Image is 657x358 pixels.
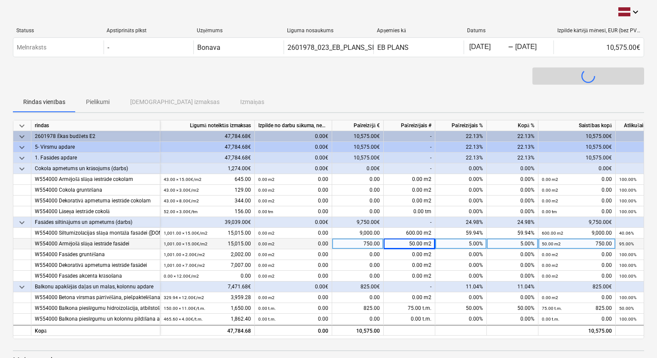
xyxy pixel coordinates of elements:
div: 0.00% [487,206,538,217]
small: 0.00 m2 [542,177,558,182]
div: 0.00 [332,292,384,303]
div: Kopā [31,325,160,336]
div: - [384,217,435,228]
div: 59.94% [487,228,538,239]
div: 1,650.00 [164,303,251,314]
div: Fasādes siltinājums un apmetums (darbs) [35,217,156,228]
div: - [384,163,435,174]
div: 0.00% [487,260,538,271]
div: 22.13% [487,131,538,142]
div: 10,575.00€ [332,142,384,153]
div: 47,784.68€ [160,153,255,163]
small: 0.00 m2 [258,231,275,236]
div: EB PLANS [377,43,409,52]
small: 600.00 m2 [542,231,563,236]
div: 15,015.00 [164,239,251,249]
small: 0.00 m2 [258,274,275,278]
div: 0.00% [487,292,538,303]
small: 52.00 × 3.00€ / tm [164,209,198,214]
div: Izpilde kārtējā mēnesī, EUR (bez PVN) [557,28,641,34]
p: Rindas vienības [23,98,65,107]
div: 0.00 tm [384,206,435,217]
div: 22.13% [435,142,487,153]
small: 150.00 × 11.00€ / t.m. [164,306,205,311]
div: 0.00€ [538,163,616,174]
div: 0.00% [435,163,487,174]
div: 0.00 [542,249,612,260]
div: 9,000.00 [332,228,384,239]
div: 0.00 [542,292,612,303]
div: 0.00% [435,260,487,271]
p: Pielikumi [86,98,110,107]
div: 0.00 m2 [384,185,435,196]
div: 15,015.00 [164,228,251,239]
div: 0.00 m2 [384,292,435,303]
div: 10,575.00 [332,325,384,336]
div: W554000 Dekoratīvā apmetuma iestrāde fasādei [35,260,156,271]
small: 0.00 m2 [542,295,558,300]
div: 1,862.40 [164,314,251,324]
small: 100.00% [619,177,636,182]
div: 22.13% [435,153,487,163]
div: Apņemies kā [377,28,460,34]
div: 0.00% [435,249,487,260]
div: 0.00 m2 [384,271,435,282]
small: 0.00 m2 [542,274,558,278]
small: 0.00 m2 [542,188,558,193]
i: keyboard_arrow_down [630,7,641,17]
small: 100.00% [619,295,636,300]
div: Pašreizējais % [435,120,487,131]
div: 0.00 [542,174,612,185]
div: 0.00% [435,292,487,303]
div: 0.00 [258,206,328,217]
div: Izpilde no darbu sākuma, neskaitot kārtējā mēneša izpildi [255,120,332,131]
div: Cokola apmetums un krāsojums (darbs) [35,163,156,174]
div: 9,750.00€ [332,217,384,228]
div: Uzņēmums [197,28,280,34]
div: 156.00 [164,206,251,217]
div: 0.00% [435,206,487,217]
div: 47,784.68€ [160,131,255,142]
div: 47,784.68€ [160,142,255,153]
div: 47,784.68 [164,326,251,337]
div: 9,000.00 [542,228,612,239]
div: 2601978_023_EB_PLANS_SIA_20250722_Ligums_fasades_darbi_2025-2_S8_1karta_3v (2).pdf [287,43,574,52]
div: 0.00 [332,185,384,196]
div: 24.98% [435,217,487,228]
div: 9,750.00€ [538,217,616,228]
small: 100.00% [619,274,636,278]
div: 0.00% [487,196,538,206]
div: 0.00% [435,314,487,324]
div: 0.00 [542,196,612,206]
div: 22.13% [487,153,538,163]
div: 0.00 [258,303,328,314]
div: 10,575.00€ [538,153,616,163]
div: 2,002.00 [164,249,251,260]
small: 0.00 m2 [258,252,275,257]
div: 825.00€ [538,282,616,292]
div: 344.00 [164,196,251,206]
div: 0.00 [258,239,328,249]
div: 825.00€ [332,282,384,292]
span: keyboard_arrow_down [17,164,27,174]
div: 0.00€ [255,282,332,292]
div: 0.00 m2 [384,260,435,271]
div: 59.94% [435,228,487,239]
small: 1,001.00 × 2.00€ / m2 [164,252,205,257]
small: 1,001.00 × 15.00€ / m2 [164,242,208,246]
div: 600.00 m2 [384,228,435,239]
div: Saistības kopā [538,120,616,131]
div: 5.00% [435,239,487,249]
input: Beigu datums [513,41,554,53]
div: W554000 Armējošā slāņa iestrāde fasādei [35,239,156,249]
div: 2601978 Ēkas budžets E2 [35,131,156,142]
div: 0.00 [164,271,251,282]
div: W554000 Cokola gruntēšana [35,185,156,196]
div: 0.00% [435,196,487,206]
div: 0.00 [258,292,328,303]
small: 50.00 m2 [542,242,561,246]
div: 0.00€ [255,142,332,153]
input: Sākuma datums [468,41,508,53]
div: Līguma nosaukums [287,28,370,34]
div: 0.00 [258,326,328,337]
